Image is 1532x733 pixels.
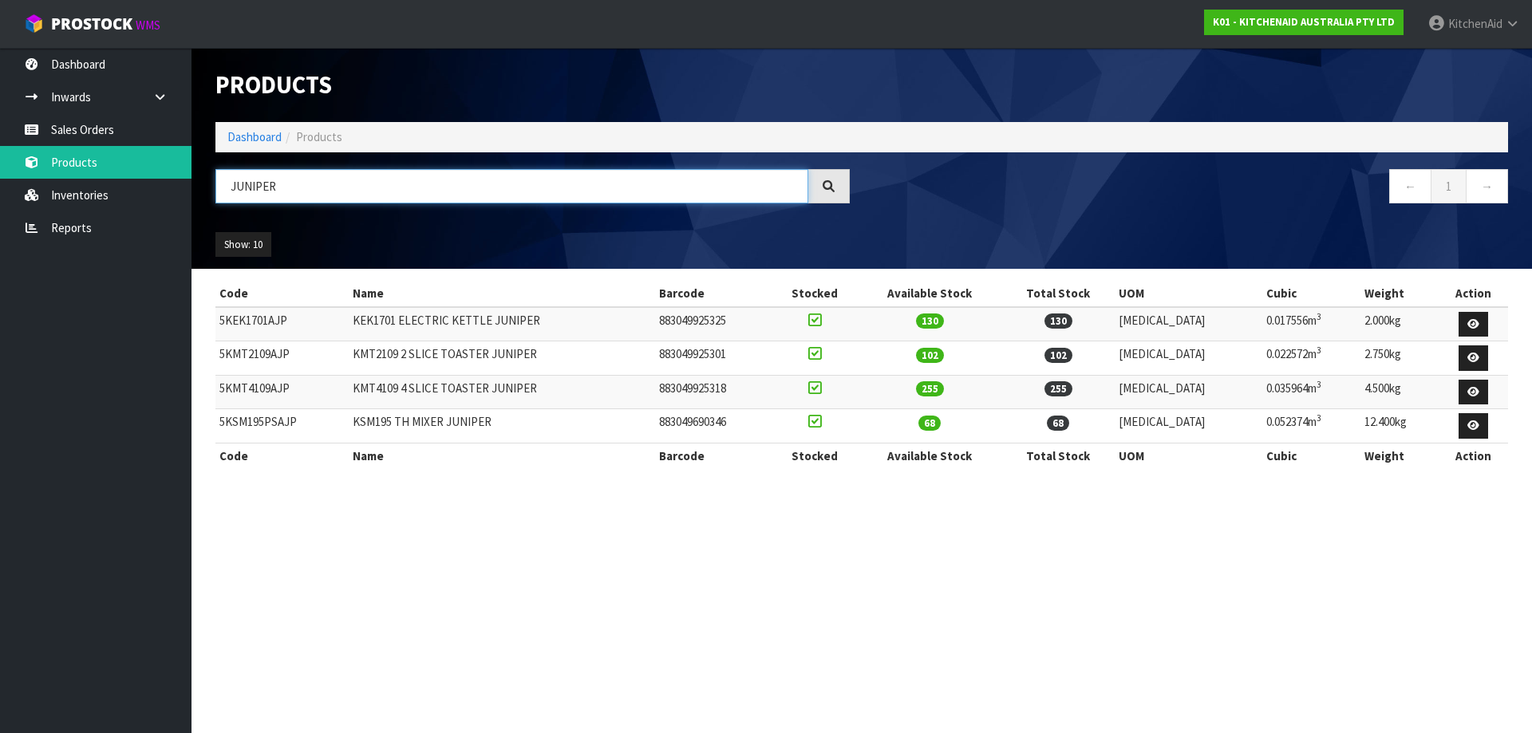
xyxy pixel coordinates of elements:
[1466,169,1508,203] a: →
[1044,381,1072,396] span: 255
[349,409,654,443] td: KSM195 TH MIXER JUNIPER
[24,14,44,33] img: cube-alt.png
[215,232,271,258] button: Show: 10
[655,443,772,468] th: Barcode
[215,169,808,203] input: Search products
[918,416,941,431] span: 68
[215,409,349,443] td: 5KSM195PSAJP
[349,307,654,341] td: KEK1701 ELECTRIC KETTLE JUNIPER
[1317,379,1321,390] sup: 3
[1360,375,1439,409] td: 4.500kg
[215,375,349,409] td: 5KMT4109AJP
[1317,311,1321,322] sup: 3
[51,14,132,34] span: ProStock
[215,72,850,98] h1: Products
[215,443,349,468] th: Code
[1115,409,1262,443] td: [MEDICAL_DATA]
[1317,412,1321,424] sup: 3
[1360,307,1439,341] td: 2.000kg
[1448,16,1502,31] span: KitchenAid
[1262,375,1361,409] td: 0.035964m
[1044,348,1072,363] span: 102
[136,18,160,33] small: WMS
[1262,341,1361,376] td: 0.022572m
[1115,341,1262,376] td: [MEDICAL_DATA]
[215,341,349,376] td: 5KMT2109AJP
[655,281,772,306] th: Barcode
[655,409,772,443] td: 883049690346
[215,281,349,306] th: Code
[1360,443,1439,468] th: Weight
[916,313,944,329] span: 130
[655,375,772,409] td: 883049925318
[857,281,1002,306] th: Available Stock
[349,375,654,409] td: KMT4109 4 SLICE TOASTER JUNIPER
[1439,443,1508,468] th: Action
[1262,307,1361,341] td: 0.017556m
[1047,416,1069,431] span: 68
[1262,281,1361,306] th: Cubic
[1115,375,1262,409] td: [MEDICAL_DATA]
[874,169,1508,208] nav: Page navigation
[1360,409,1439,443] td: 12.400kg
[1262,443,1361,468] th: Cubic
[215,307,349,341] td: 5KEK1701AJP
[1002,443,1115,468] th: Total Stock
[1360,341,1439,376] td: 2.750kg
[1115,307,1262,341] td: [MEDICAL_DATA]
[916,381,944,396] span: 255
[916,348,944,363] span: 102
[1262,409,1361,443] td: 0.052374m
[349,281,654,306] th: Name
[655,341,772,376] td: 883049925301
[1044,313,1072,329] span: 130
[1213,15,1395,29] strong: K01 - KITCHENAID AUSTRALIA PTY LTD
[1115,443,1262,468] th: UOM
[772,443,857,468] th: Stocked
[1360,281,1439,306] th: Weight
[1115,281,1262,306] th: UOM
[1002,281,1115,306] th: Total Stock
[655,307,772,341] td: 883049925325
[857,443,1002,468] th: Available Stock
[227,129,282,144] a: Dashboard
[296,129,342,144] span: Products
[1431,169,1467,203] a: 1
[349,443,654,468] th: Name
[1389,169,1431,203] a: ←
[772,281,857,306] th: Stocked
[1439,281,1508,306] th: Action
[349,341,654,376] td: KMT2109 2 SLICE TOASTER JUNIPER
[1317,345,1321,356] sup: 3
